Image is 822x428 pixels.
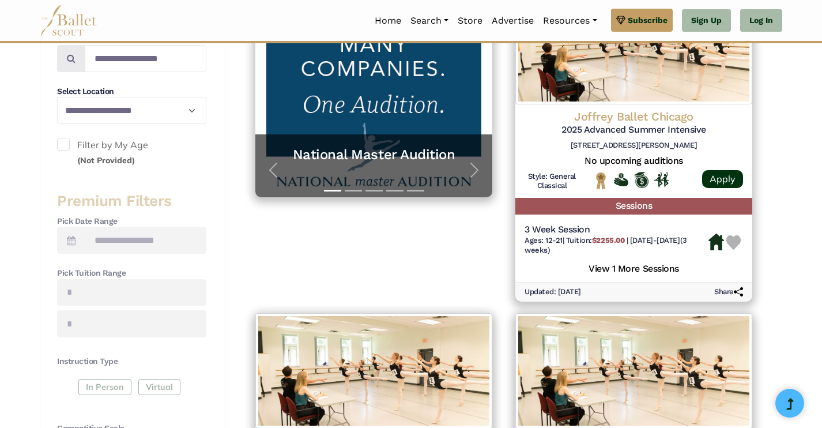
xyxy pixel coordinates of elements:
img: gem.svg [616,14,625,27]
button: Slide 1 [324,184,341,197]
h4: Pick Date Range [57,216,206,227]
span: Subscribe [628,14,668,27]
a: Subscribe [611,9,673,32]
h4: Joffrey Ballet Chicago [525,109,743,124]
a: National Master Audition [267,146,481,164]
h3: Premium Filters [57,192,206,211]
h4: Pick Tuition Range [57,268,206,279]
img: Housing Available [708,234,724,251]
a: Search [406,9,453,33]
h4: Select Location [57,86,206,97]
h5: 2025 Advanced Summer Intensive [525,124,743,136]
button: Slide 5 [407,184,424,197]
input: Search by names... [85,45,206,72]
b: $2255.00 [592,236,624,245]
small: (Not Provided) [77,155,135,166]
img: Heart [726,235,741,250]
span: Ages: 12-21 [525,236,563,245]
a: Resources [538,9,601,33]
a: Sign Up [682,9,731,32]
h5: View 1 More Sessions [525,260,743,275]
h6: [STREET_ADDRESS][PERSON_NAME] [525,141,743,151]
label: Filter by My Age [57,138,206,167]
h4: Instruction Type [57,356,206,367]
img: Offers Scholarship [634,172,648,188]
img: In Person [654,172,669,187]
a: Store [453,9,487,33]
img: Offers Financial Aid [614,173,628,186]
img: National [594,172,608,190]
a: Apply [702,170,743,188]
h6: | | [525,236,708,256]
h6: Share [714,287,743,297]
a: Log In [740,9,782,32]
button: Slide 4 [386,184,404,197]
button: Slide 3 [365,184,383,197]
button: Slide 2 [345,184,362,197]
h5: Sessions [515,198,752,215]
h6: Style: General Classical [525,172,579,192]
h5: No upcoming auditions [525,155,743,167]
a: Advertise [487,9,538,33]
span: [DATE]-[DATE] (3 weeks) [525,236,687,254]
h6: Updated: [DATE] [525,287,581,297]
a: Home [370,9,406,33]
span: Tuition: [566,236,627,245]
h5: 3 Week Session [525,224,708,236]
